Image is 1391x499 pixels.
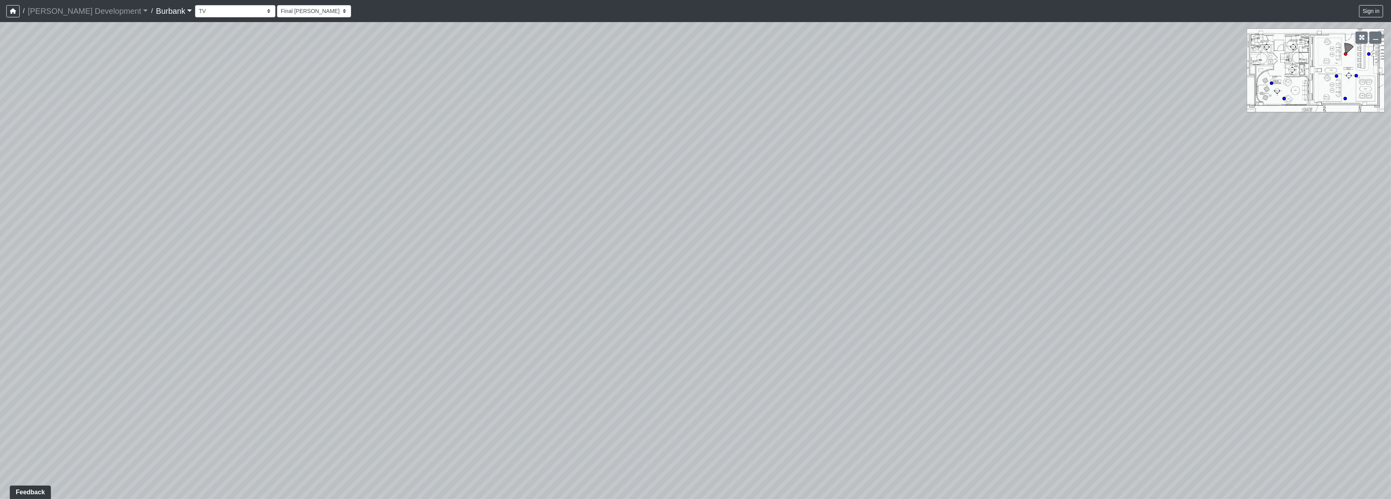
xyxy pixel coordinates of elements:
a: Burbank [156,3,192,19]
span: / [148,3,156,19]
button: Sign in [1359,5,1383,17]
iframe: Ybug feedback widget [6,483,52,499]
span: / [20,3,28,19]
a: [PERSON_NAME] Development [28,3,148,19]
